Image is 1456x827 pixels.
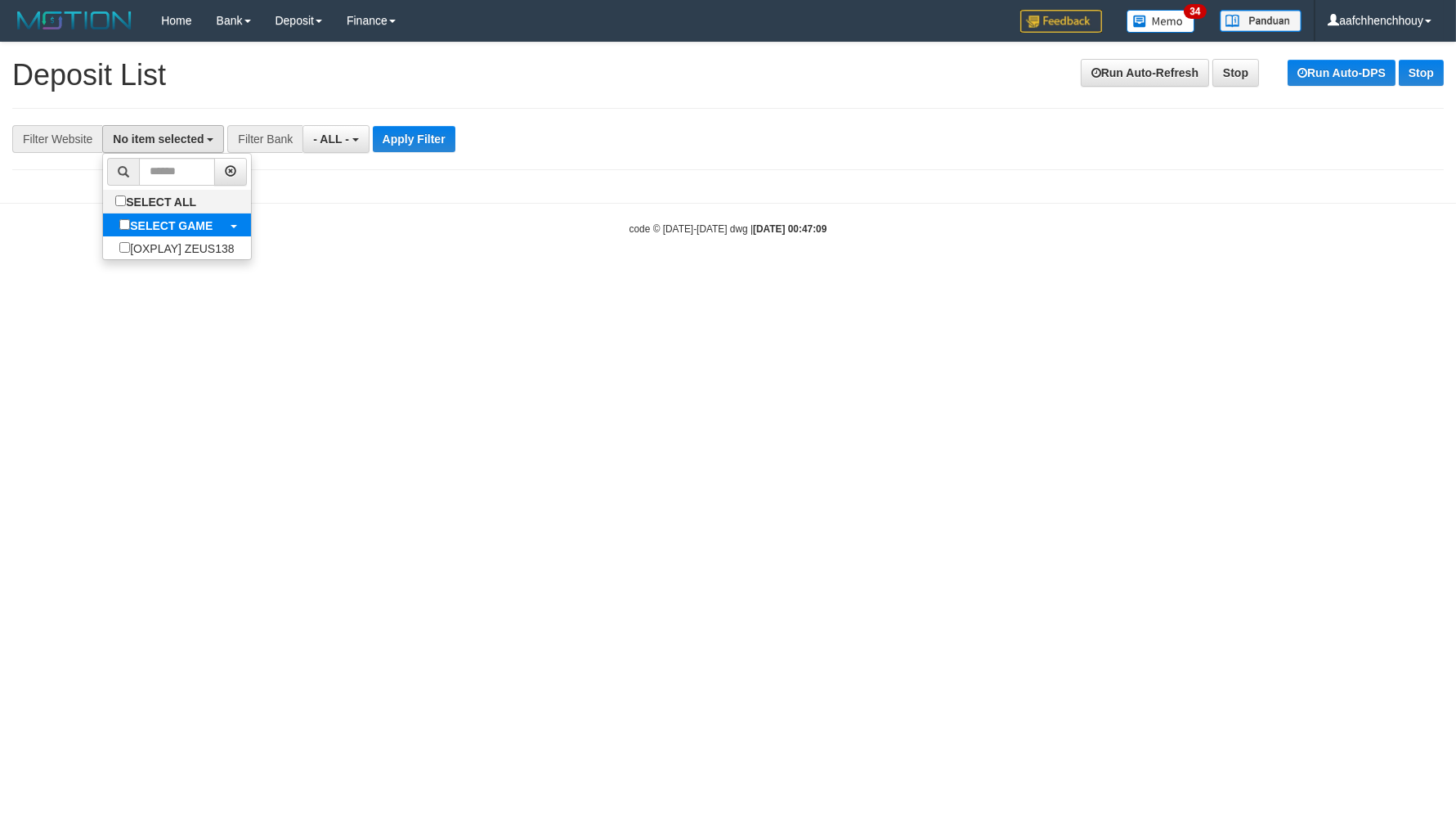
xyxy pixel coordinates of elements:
[103,190,213,213] label: SELECT ALL
[119,219,130,230] input: SELECT GAME
[1081,59,1209,87] a: Run Auto-Refresh
[1020,10,1102,33] img: Feedback.jpg
[12,8,137,33] img: MOTION_logo.png
[102,125,224,153] button: No item selected
[373,126,455,152] button: Apply Filter
[103,213,250,236] a: SELECT GAME
[130,219,213,232] b: SELECT GAME
[119,242,130,253] input: [OXPLAY] ZEUS138
[1288,60,1396,86] a: Run Auto-DPS
[1212,59,1259,87] a: Stop
[313,133,349,146] span: - ALL -
[12,59,1444,92] h1: Deposit List
[227,125,302,153] div: Filter Bank
[1220,10,1301,32] img: panduan.png
[753,223,827,235] strong: [DATE] 00:47:09
[1127,10,1195,33] img: Button%20Memo.svg
[302,125,369,153] button: - ALL -
[115,196,126,206] input: SELECT ALL
[103,236,250,259] label: [OXPLAY] ZEUS138
[12,125,102,153] div: Filter Website
[629,223,827,235] small: code © [DATE]-[DATE] dwg |
[1399,60,1444,86] a: Stop
[113,133,204,146] span: No item selected
[1184,4,1206,19] span: 34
